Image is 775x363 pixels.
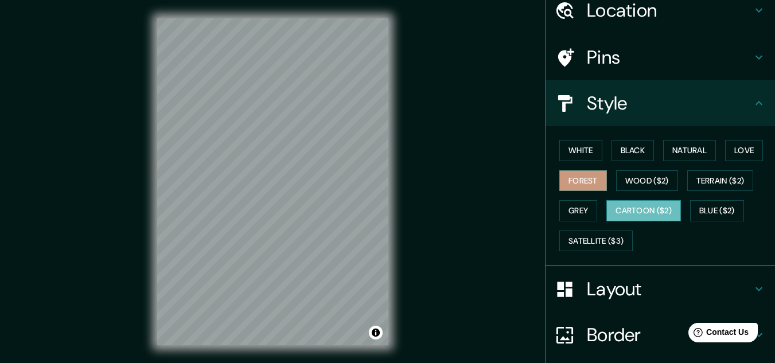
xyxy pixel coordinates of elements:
button: Grey [559,200,597,221]
div: Layout [546,266,775,312]
button: White [559,140,602,161]
button: Cartoon ($2) [606,200,681,221]
button: Forest [559,170,607,192]
div: Pins [546,34,775,80]
h4: Layout [587,278,752,300]
button: Satellite ($3) [559,231,633,252]
button: Toggle attribution [369,326,383,339]
button: Love [725,140,763,161]
canvas: Map [157,18,388,345]
div: Style [546,80,775,126]
iframe: Help widget launcher [673,318,762,350]
h4: Style [587,92,752,115]
h4: Pins [587,46,752,69]
button: Blue ($2) [690,200,744,221]
h4: Border [587,323,752,346]
button: Black [612,140,655,161]
button: Wood ($2) [616,170,678,192]
button: Terrain ($2) [687,170,754,192]
button: Natural [663,140,716,161]
div: Border [546,312,775,358]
